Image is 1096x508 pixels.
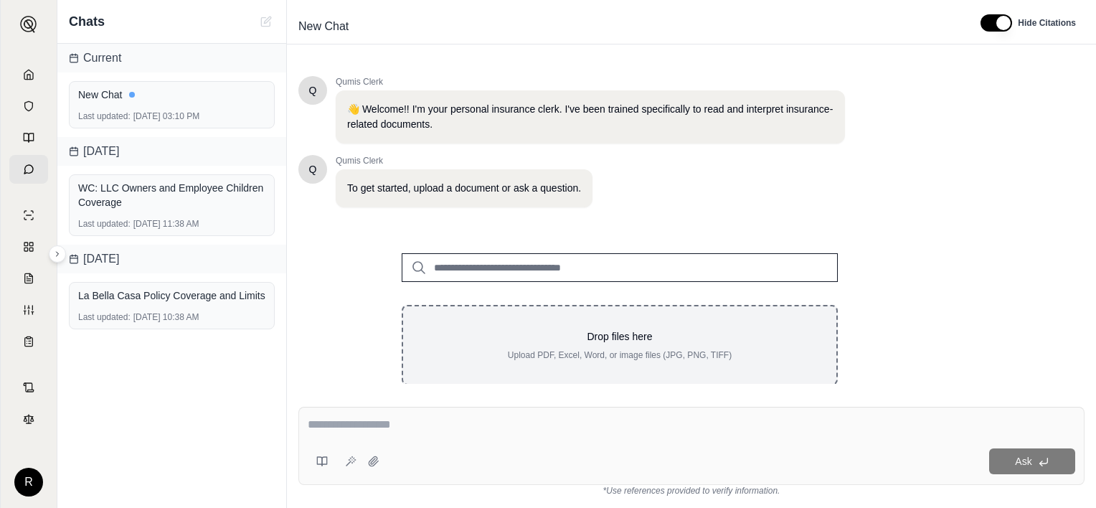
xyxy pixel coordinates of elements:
button: Expand sidebar [49,245,66,263]
a: Documents Vault [9,92,48,121]
div: [DATE] [57,245,286,273]
div: Edit Title [293,15,963,38]
span: Last updated: [78,311,131,323]
div: [DATE] 10:38 AM [78,311,265,323]
a: Legal Search Engine [9,405,48,433]
span: New Chat [293,15,354,38]
a: Contract Analysis [9,373,48,402]
span: Qumis Clerk [336,155,592,166]
p: 👋 Welcome!! I'm your personal insurance clerk. I've been trained specifically to read and interpr... [347,102,833,132]
a: Chat [9,155,48,184]
span: Hide Citations [1018,17,1076,29]
button: Ask [989,448,1075,474]
button: Expand sidebar [14,10,43,39]
div: [DATE] 03:10 PM [78,110,265,122]
span: Ask [1015,456,1031,467]
a: Coverage Table [9,327,48,356]
div: [DATE] 11:38 AM [78,218,265,230]
span: Chats [69,11,105,32]
p: Drop files here [426,329,813,344]
a: Prompt Library [9,123,48,152]
button: New Chat [258,13,275,30]
span: Hello [309,162,317,177]
span: Qumis Clerk [336,76,845,88]
div: WC: LLC Owners and Employee Children Coverage [78,181,265,210]
a: Policy Comparisons [9,232,48,261]
div: R [14,468,43,497]
p: To get started, upload a document or ask a question. [347,181,581,196]
a: Home [9,60,48,89]
span: Last updated: [78,218,131,230]
a: Custom Report [9,296,48,324]
div: La Bella Casa Policy Coverage and Limits [78,288,265,303]
a: Claim Coverage [9,264,48,293]
span: Hello [309,83,317,98]
div: *Use references provided to verify information. [298,485,1085,497]
div: Current [57,44,286,72]
img: Expand sidebar [20,16,37,33]
a: Single Policy [9,201,48,230]
span: Last updated: [78,110,131,122]
p: Upload PDF, Excel, Word, or image files (JPG, PNG, TIFF) [426,349,813,361]
div: New Chat [78,88,265,102]
div: [DATE] [57,137,286,166]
